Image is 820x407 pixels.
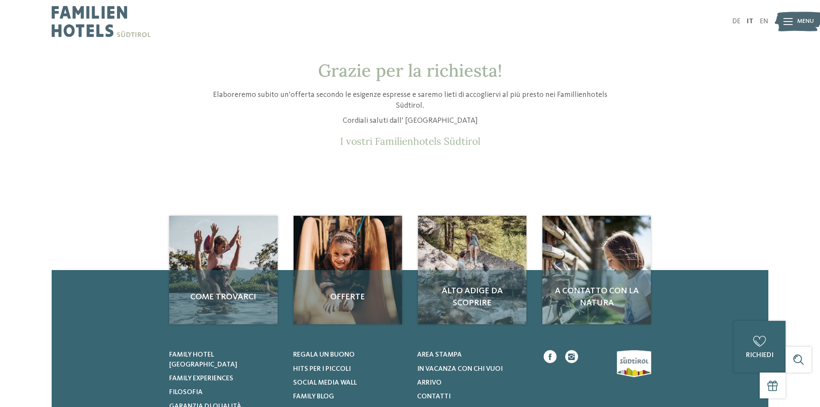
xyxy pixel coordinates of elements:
span: Family experiences [169,375,233,382]
a: Richiesta Offerte [294,216,402,324]
span: Social Media Wall [293,379,357,386]
a: Social Media Wall [293,378,406,388]
span: Hits per i piccoli [293,366,351,373]
a: In vacanza con chi vuoi [417,364,530,374]
a: Area stampa [417,350,530,360]
span: richiedi [746,352,774,359]
span: In vacanza con chi vuoi [417,366,503,373]
img: Richiesta [169,216,278,324]
a: Contatti [417,392,530,401]
span: Come trovarci [178,291,269,303]
p: Elaboreremo subito un’offerta secondo le esigenze espresse e saremo lieti di accogliervi al più p... [206,90,615,111]
a: DE [732,18,740,25]
a: EN [760,18,768,25]
span: Filosofia [169,389,203,396]
a: Regala un buono [293,350,406,360]
a: Richiesta A contatto con la natura [542,216,651,324]
img: Richiesta [294,216,402,324]
span: Family hotel [GEOGRAPHIC_DATA] [169,351,237,368]
span: A contatto con la natura [551,285,642,309]
span: Offerte [302,291,393,303]
span: Contatti [417,393,451,400]
a: Richiesta Come trovarci [169,216,278,324]
a: Family hotel [GEOGRAPHIC_DATA] [169,350,282,370]
a: IT [747,18,753,25]
a: richiedi [734,321,786,373]
span: Grazie per la richiesta! [318,59,502,81]
span: Area stampa [417,351,462,358]
a: Hits per i piccoli [293,364,406,374]
img: Richiesta [418,216,526,324]
a: Family Blog [293,392,406,401]
a: Family experiences [169,374,282,383]
span: Menu [797,17,814,26]
a: Filosofia [169,388,282,397]
a: Arrivo [417,378,530,388]
span: Regala un buono [293,351,355,358]
span: Family Blog [293,393,334,400]
img: Richiesta [542,216,651,324]
p: Cordiali saluti dall’ [GEOGRAPHIC_DATA] [206,115,615,126]
span: Arrivo [417,379,442,386]
a: Richiesta Alto Adige da scoprire [418,216,526,324]
span: Alto Adige da scoprire [427,285,518,309]
p: I vostri Familienhotels Südtirol [206,135,615,147]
